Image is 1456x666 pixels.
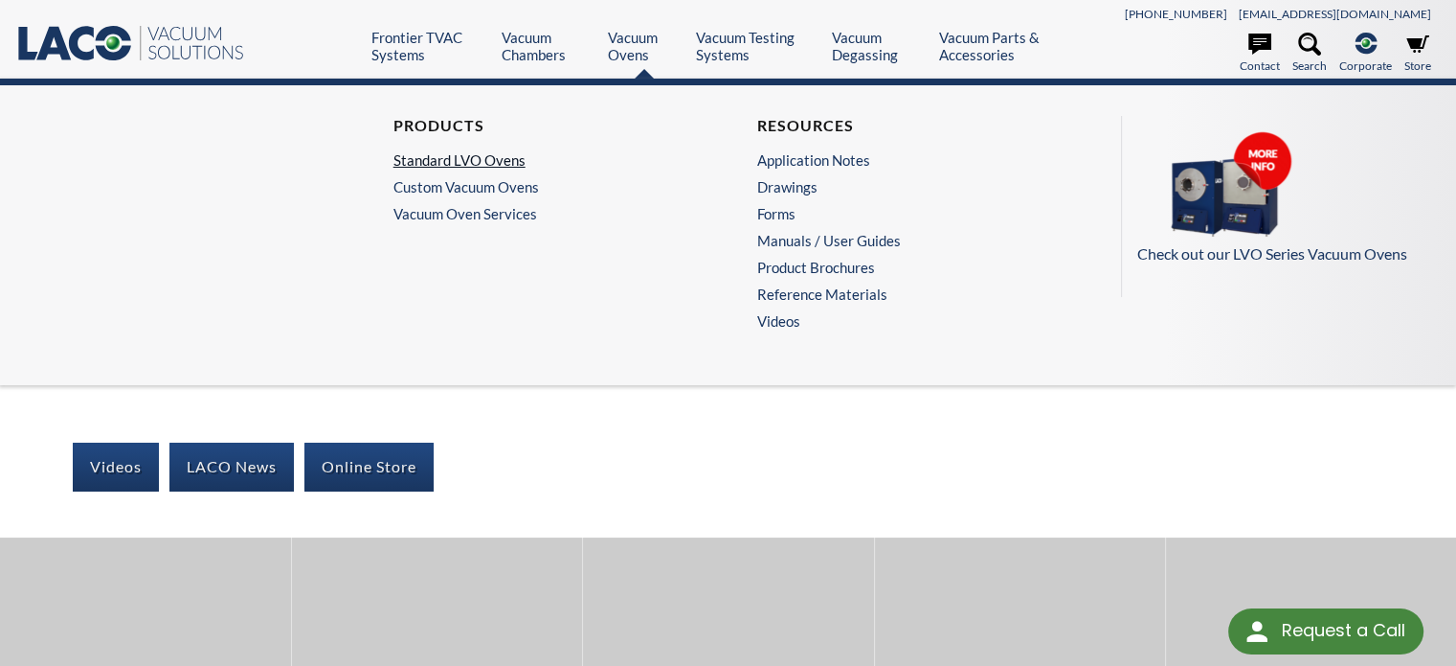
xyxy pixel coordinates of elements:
h4: Resources [757,116,1053,136]
a: Drawings [757,178,1053,195]
a: Vacuum Parts & Accessories [939,29,1080,63]
a: Vacuum Testing Systems [696,29,818,63]
a: Reference Materials [757,286,1053,303]
img: OVENS.png [1137,131,1329,239]
a: Standard LVO Ovens [393,151,689,169]
a: Manuals / User Guides [757,232,1053,249]
a: Videos [73,443,159,491]
a: Videos [757,312,1063,330]
a: Online Store [304,443,434,491]
a: Check out our LVO Series Vacuum Ovens [1137,131,1426,266]
a: Frontier TVAC Systems [371,29,487,63]
a: Store [1404,33,1431,75]
a: Vacuum Oven Services [393,205,699,222]
a: Custom Vacuum Ovens [393,178,689,195]
a: [PHONE_NUMBER] [1125,7,1227,21]
a: [EMAIL_ADDRESS][DOMAIN_NAME] [1239,7,1431,21]
a: Search [1292,33,1327,75]
a: LACO News [169,443,294,491]
p: Check out our LVO Series Vacuum Ovens [1137,241,1426,266]
span: Corporate [1339,57,1392,75]
a: Vacuum Chambers [502,29,594,63]
a: Product Brochures [757,259,1053,276]
a: Vacuum Degassing [832,29,925,63]
h4: Products [393,116,689,136]
a: Vacuum Ovens [608,29,682,63]
a: Contact [1240,33,1280,75]
div: Request a Call [1281,609,1404,653]
a: Application Notes [757,151,1053,169]
a: Forms [757,205,1053,222]
div: Request a Call [1228,609,1423,655]
img: round button [1242,616,1272,647]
